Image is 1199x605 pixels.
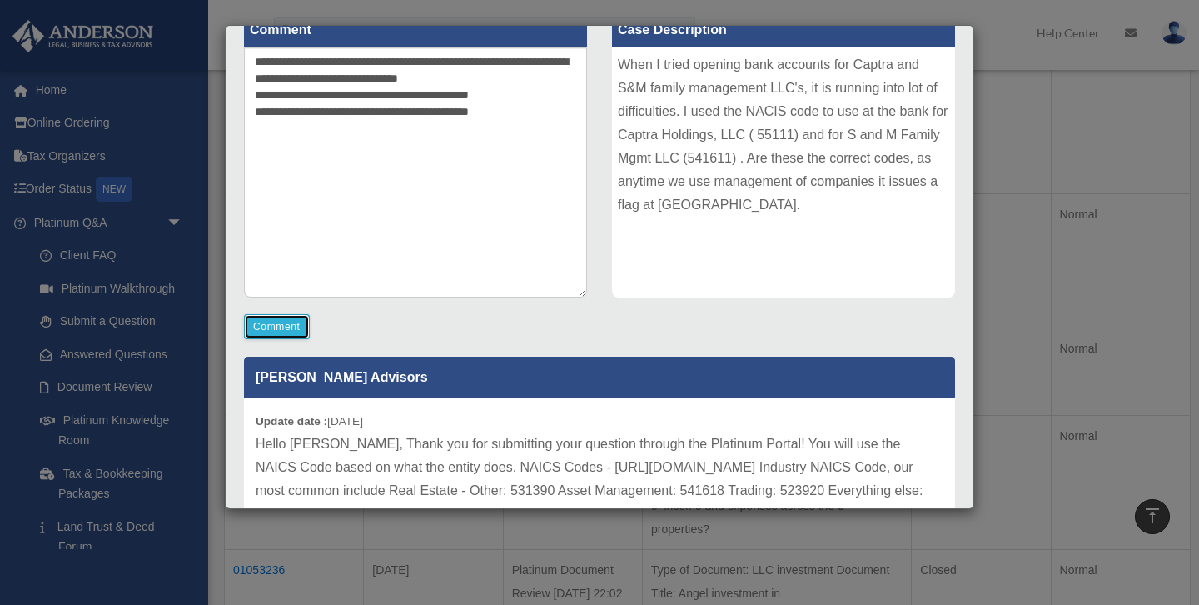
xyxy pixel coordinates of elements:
label: Comment [244,12,587,47]
button: Comment [244,314,310,339]
p: [PERSON_NAME] Advisors [244,357,955,397]
small: [DATE] [256,415,363,427]
b: Update date : [256,415,327,427]
p: Hello [PERSON_NAME], Thank you for submitting your question through the Platinum Portal! You will... [256,432,943,549]
div: When I tried opening bank accounts for Captra and S&M family management LLC's, it is running into... [612,47,955,297]
label: Case Description [612,12,955,47]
